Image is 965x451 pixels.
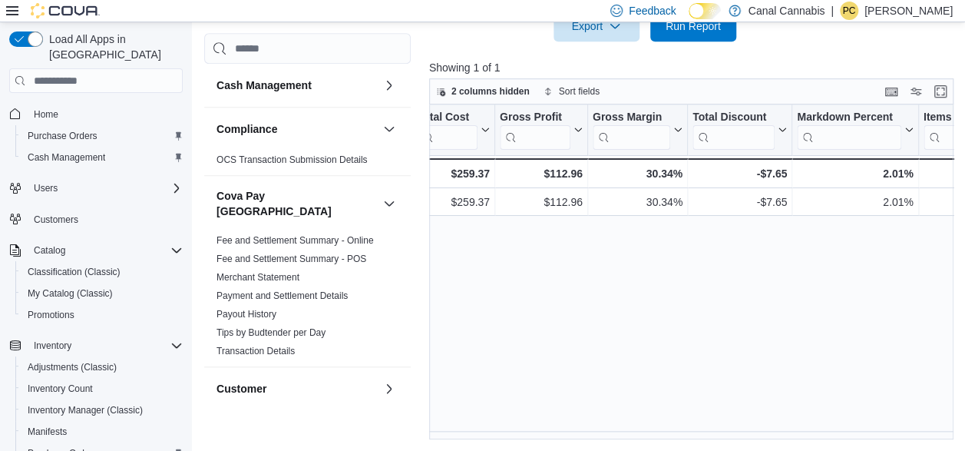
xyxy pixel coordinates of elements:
[216,291,348,302] a: Payment and Settlement Details
[592,111,669,150] div: Gross Margin
[692,111,775,150] div: Total Discount
[28,404,143,416] span: Inventory Manager (Classic)
[692,111,787,150] button: Total Discount
[216,382,377,397] button: Customer
[882,82,901,101] button: Keyboard shortcuts
[15,378,189,400] button: Inventory Count
[15,304,189,326] button: Promotions
[21,127,104,145] a: Purchase Orders
[650,11,736,41] button: Run Report
[216,347,295,357] a: Transaction Details
[216,155,368,166] a: OCS Transaction Submission Details
[21,401,149,419] a: Inventory Manager (Classic)
[380,77,398,95] button: Cash Management
[864,2,953,20] p: [PERSON_NAME]
[28,241,183,260] span: Catalog
[430,82,536,101] button: 2 columns hidden
[28,309,74,321] span: Promotions
[692,164,787,183] div: -$7.65
[500,194,583,212] div: $112.96
[21,380,183,398] span: Inventory Count
[3,208,189,230] button: Customers
[216,346,295,358] span: Transaction Details
[216,235,374,247] span: Fee and Settlement Summary - Online
[500,111,570,150] div: Gross Profit
[21,358,183,376] span: Adjustments (Classic)
[21,306,183,324] span: Promotions
[15,261,189,283] button: Classification (Classic)
[417,111,489,150] button: Total Cost
[500,111,583,150] button: Gross Profit
[28,287,113,300] span: My Catalog (Classic)
[216,189,377,220] button: Cova Pay [GEOGRAPHIC_DATA]
[28,361,117,373] span: Adjustments (Classic)
[666,18,721,34] span: Run Report
[28,266,121,278] span: Classification (Classic)
[592,111,682,150] button: Gross Margin
[831,2,834,20] p: |
[843,2,856,20] span: PC
[216,78,312,94] h3: Cash Management
[216,328,326,339] a: Tips by Budtender per Day
[216,254,366,265] a: Fee and Settlement Summary - POS
[28,179,183,197] span: Users
[28,241,71,260] button: Catalog
[21,358,123,376] a: Adjustments (Classic)
[28,337,78,355] button: Inventory
[689,19,689,20] span: Dark Mode
[34,182,58,194] span: Users
[592,111,669,125] div: Gross Margin
[34,214,78,226] span: Customers
[417,111,477,125] div: Total Cost
[500,164,583,183] div: $112.96
[15,356,189,378] button: Adjustments (Classic)
[554,11,639,41] button: Export
[451,85,530,98] span: 2 columns hidden
[907,82,925,101] button: Display options
[28,130,97,142] span: Purchase Orders
[28,210,183,229] span: Customers
[15,421,189,443] button: Manifests
[21,423,183,441] span: Manifests
[21,127,183,145] span: Purchase Orders
[417,111,477,150] div: Total Cost
[21,380,99,398] a: Inventory Count
[592,164,682,183] div: 30.34%
[216,327,326,340] span: Tips by Budtender per Day
[28,426,67,438] span: Manifests
[216,236,374,247] a: Fee and Settlement Summary - Online
[3,177,189,199] button: Users
[216,272,299,284] span: Merchant Statement
[380,195,398,214] button: Cova Pay [GEOGRAPHIC_DATA]
[34,244,65,257] span: Catalog
[629,3,676,18] span: Feedback
[204,151,411,176] div: Compliance
[216,122,277,138] h3: Compliance
[15,125,189,147] button: Purchase Orders
[417,164,489,183] div: $259.37
[840,2,858,20] div: Patrick Ciantar
[537,82,606,101] button: Sort fields
[559,85,600,98] span: Sort fields
[31,3,100,18] img: Cova
[593,194,682,212] div: 30.34%
[3,240,189,261] button: Catalog
[216,310,276,320] a: Payout History
[21,263,127,281] a: Classification (Classic)
[15,283,189,304] button: My Catalog (Classic)
[3,102,189,124] button: Home
[21,284,183,303] span: My Catalog (Classic)
[21,306,81,324] a: Promotions
[28,337,183,355] span: Inventory
[34,108,58,121] span: Home
[216,78,377,94] button: Cash Management
[797,164,913,183] div: 2.01%
[28,211,84,229] a: Customers
[216,254,366,266] span: Fee and Settlement Summary - POS
[43,32,183,62] span: Load All Apps in [GEOGRAPHIC_DATA]
[15,147,189,168] button: Cash Management
[216,290,348,303] span: Payment and Settlement Details
[21,284,119,303] a: My Catalog (Classic)
[21,148,183,167] span: Cash Management
[931,82,950,101] button: Enter fullscreen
